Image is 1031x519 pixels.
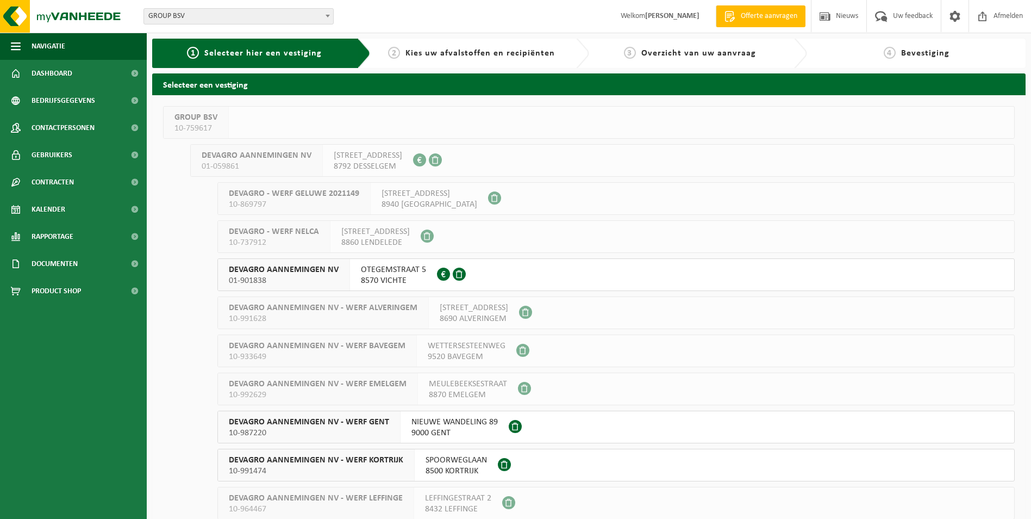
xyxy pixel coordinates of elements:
[32,250,78,277] span: Documenten
[405,49,555,58] span: Kies uw afvalstoffen en recipiënten
[884,47,896,59] span: 4
[32,141,72,169] span: Gebruikers
[641,49,756,58] span: Overzicht van uw aanvraag
[32,169,74,196] span: Contracten
[229,351,405,362] span: 10-933649
[32,114,95,141] span: Contactpersonen
[229,264,339,275] span: DEVAGRO AANNEMINGEN NV
[32,277,81,305] span: Product Shop
[411,428,498,438] span: 9000 GENT
[229,313,417,324] span: 10-991628
[229,302,417,313] span: DEVAGRO AANNEMINGEN NV - WERF ALVERINGEM
[428,351,505,362] span: 9520 BAVEGEM
[411,417,498,428] span: NIEUWE WANDELING 89
[217,411,1015,443] button: DEVAGRO AANNEMINGEN NV - WERF GENT 10-987220 NIEUWE WANDELING 899000 GENT
[361,275,426,286] span: 8570 VICHTE
[341,237,410,248] span: 8860 LENDELEDE
[204,49,322,58] span: Selecteer hier een vestiging
[425,504,491,515] span: 8432 LEFFINGE
[738,11,800,22] span: Offerte aanvragen
[32,33,65,60] span: Navigatie
[174,112,217,123] span: GROUP BSV
[229,188,359,199] span: DEVAGRO - WERF GELUWE 2021149
[645,12,699,20] strong: [PERSON_NAME]
[202,161,311,172] span: 01-059861
[202,150,311,161] span: DEVAGRO AANNEMINGEN NV
[229,504,403,515] span: 10-964467
[716,5,805,27] a: Offerte aanvragen
[334,161,402,172] span: 8792 DESSELGEM
[217,258,1015,291] button: DEVAGRO AANNEMINGEN NV 01-901838 OTEGEMSTRAAT 58570 VICHTE
[440,313,508,324] span: 8690 ALVERINGEM
[388,47,400,59] span: 2
[144,9,333,24] span: GROUP BSV
[229,455,403,466] span: DEVAGRO AANNEMINGEN NV - WERF KORTRIJK
[229,390,407,400] span: 10-992629
[429,379,507,390] span: MEULEBEEKSESTRAAT
[229,417,389,428] span: DEVAGRO AANNEMINGEN NV - WERF GENT
[143,8,334,24] span: GROUP BSV
[334,150,402,161] span: [STREET_ADDRESS]
[229,237,319,248] span: 10-737912
[229,275,339,286] span: 01-901838
[429,390,507,400] span: 8870 EMELGEM
[426,455,487,466] span: SPOORWEGLAAN
[174,123,217,134] span: 10-759617
[229,379,407,390] span: DEVAGRO AANNEMINGEN NV - WERF EMELGEM
[428,341,505,351] span: WETTERSESTEENWEG
[229,226,319,237] span: DEVAGRO - WERF NELCA
[152,73,1026,95] h2: Selecteer een vestiging
[229,493,403,504] span: DEVAGRO AANNEMINGEN NV - WERF LEFFINGE
[440,302,508,313] span: [STREET_ADDRESS]
[425,493,491,504] span: LEFFINGESTRAAT 2
[229,341,405,351] span: DEVAGRO AANNEMINGEN NV - WERF BAVEGEM
[229,466,403,477] span: 10-991474
[229,428,389,438] span: 10-987220
[32,223,73,250] span: Rapportage
[426,466,487,477] span: 8500 KORTRIJK
[229,199,359,210] span: 10-869797
[217,449,1015,481] button: DEVAGRO AANNEMINGEN NV - WERF KORTRIJK 10-991474 SPOORWEGLAAN8500 KORTRIJK
[32,87,95,114] span: Bedrijfsgegevens
[361,264,426,275] span: OTEGEMSTRAAT 5
[32,60,72,87] span: Dashboard
[187,47,199,59] span: 1
[341,226,410,237] span: [STREET_ADDRESS]
[382,188,477,199] span: [STREET_ADDRESS]
[624,47,636,59] span: 3
[32,196,65,223] span: Kalender
[382,199,477,210] span: 8940 [GEOGRAPHIC_DATA]
[901,49,949,58] span: Bevestiging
